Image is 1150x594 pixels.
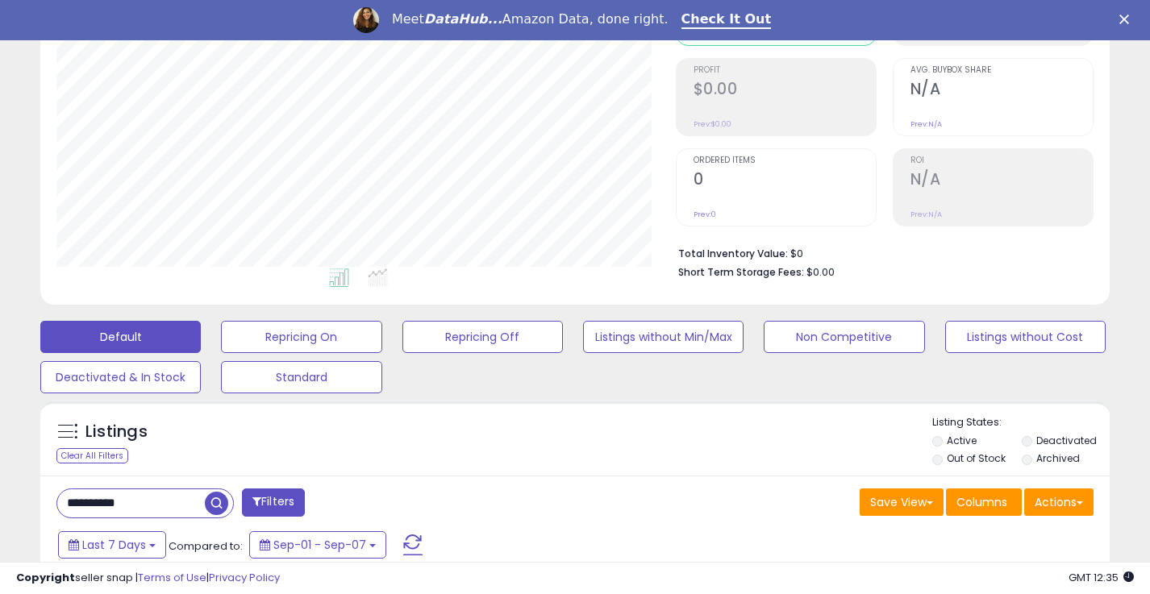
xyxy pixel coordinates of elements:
[860,488,944,516] button: Save View
[392,11,669,27] div: Meet Amazon Data, done right.
[945,321,1106,353] button: Listings without Cost
[910,210,942,219] small: Prev: N/A
[694,80,876,102] h2: $0.00
[58,531,166,559] button: Last 7 Days
[947,451,1006,465] label: Out of Stock
[16,570,75,585] strong: Copyright
[956,494,1007,510] span: Columns
[694,210,716,219] small: Prev: 0
[694,170,876,192] h2: 0
[806,264,835,280] span: $0.00
[694,119,731,129] small: Prev: $0.00
[678,247,788,260] b: Total Inventory Value:
[1069,570,1134,585] span: 2025-09-15 12:35 GMT
[424,11,502,27] i: DataHub...
[678,265,804,279] b: Short Term Storage Fees:
[678,243,1081,262] li: $0
[16,571,280,586] div: seller snap | |
[694,156,876,165] span: Ordered Items
[946,488,1022,516] button: Columns
[169,538,243,554] span: Compared to:
[82,537,146,553] span: Last 7 Days
[56,448,128,463] div: Clear All Filters
[910,119,942,129] small: Prev: N/A
[242,488,305,517] button: Filters
[1119,15,1135,24] div: Close
[910,80,1093,102] h2: N/A
[40,321,201,353] button: Default
[932,415,1110,430] p: Listing States:
[209,570,280,585] a: Privacy Policy
[40,361,201,393] button: Deactivated & In Stock
[910,156,1093,165] span: ROI
[694,66,876,75] span: Profit
[85,421,148,443] h5: Listings
[249,531,386,559] button: Sep-01 - Sep-07
[273,537,366,553] span: Sep-01 - Sep-07
[910,66,1093,75] span: Avg. Buybox Share
[1036,434,1097,447] label: Deactivated
[402,321,563,353] button: Repricing Off
[764,321,924,353] button: Non Competitive
[221,321,381,353] button: Repricing On
[1036,451,1080,465] label: Archived
[138,570,206,585] a: Terms of Use
[910,170,1093,192] h2: N/A
[1024,488,1094,516] button: Actions
[583,321,744,353] button: Listings without Min/Max
[353,7,379,33] img: Profile image for Georgie
[221,361,381,393] button: Standard
[947,434,977,447] label: Active
[681,11,772,29] a: Check It Out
